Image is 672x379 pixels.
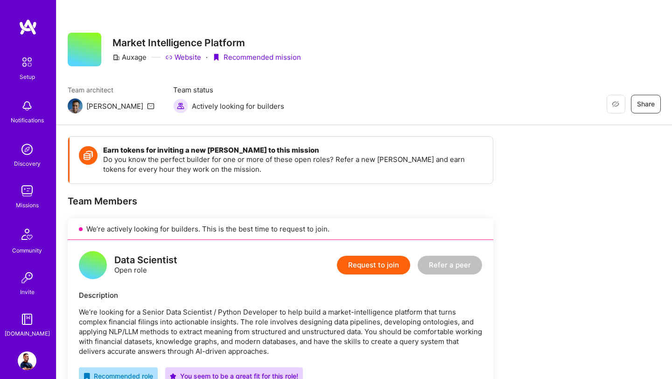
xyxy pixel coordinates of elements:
h4: Earn tokens for inviting a new [PERSON_NAME] to this mission [103,146,483,154]
img: teamwork [18,182,36,200]
img: setup [17,52,37,72]
img: Actively looking for builders [173,98,188,113]
div: We’re actively looking for builders. This is the best time to request to join. [68,218,493,240]
i: icon Mail [147,102,154,110]
img: Invite [18,268,36,287]
div: Recommended mission [212,52,301,62]
button: Refer a peer [418,256,482,274]
img: logo [19,19,37,35]
div: Invite [20,287,35,297]
span: Team architect [68,85,154,95]
div: Setup [20,72,35,82]
div: Discovery [14,159,41,168]
div: Missions [16,200,39,210]
i: icon CompanyGray [112,54,120,61]
img: Community [16,223,38,246]
span: Share [637,99,655,109]
i: icon PurpleRibbon [212,54,220,61]
div: Open role [114,255,177,275]
img: Token icon [79,146,98,165]
img: User Avatar [18,351,36,370]
h3: Market Intelligence Platform [112,37,301,49]
span: Team status [173,85,284,95]
p: Do you know the perfect builder for one or more of these open roles? Refer a new [PERSON_NAME] an... [103,154,483,174]
div: · [206,52,208,62]
img: guide book [18,310,36,329]
a: User Avatar [15,351,39,370]
span: Actively looking for builders [192,101,284,111]
img: Team Architect [68,98,83,113]
div: Description [79,290,482,300]
p: We’re looking for a Senior Data Scientist / Python Developer to help build a market-intelligence ... [79,307,482,356]
div: [PERSON_NAME] [86,101,143,111]
i: icon EyeClosed [612,100,619,108]
button: Request to join [337,256,410,274]
div: Auxage [112,52,147,62]
div: [DOMAIN_NAME] [5,329,50,338]
div: Team Members [68,195,493,207]
div: Community [12,246,42,255]
button: Share [631,95,661,113]
img: discovery [18,140,36,159]
a: Website [165,52,201,62]
div: Notifications [11,115,44,125]
img: bell [18,97,36,115]
div: Data Scientist [114,255,177,265]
